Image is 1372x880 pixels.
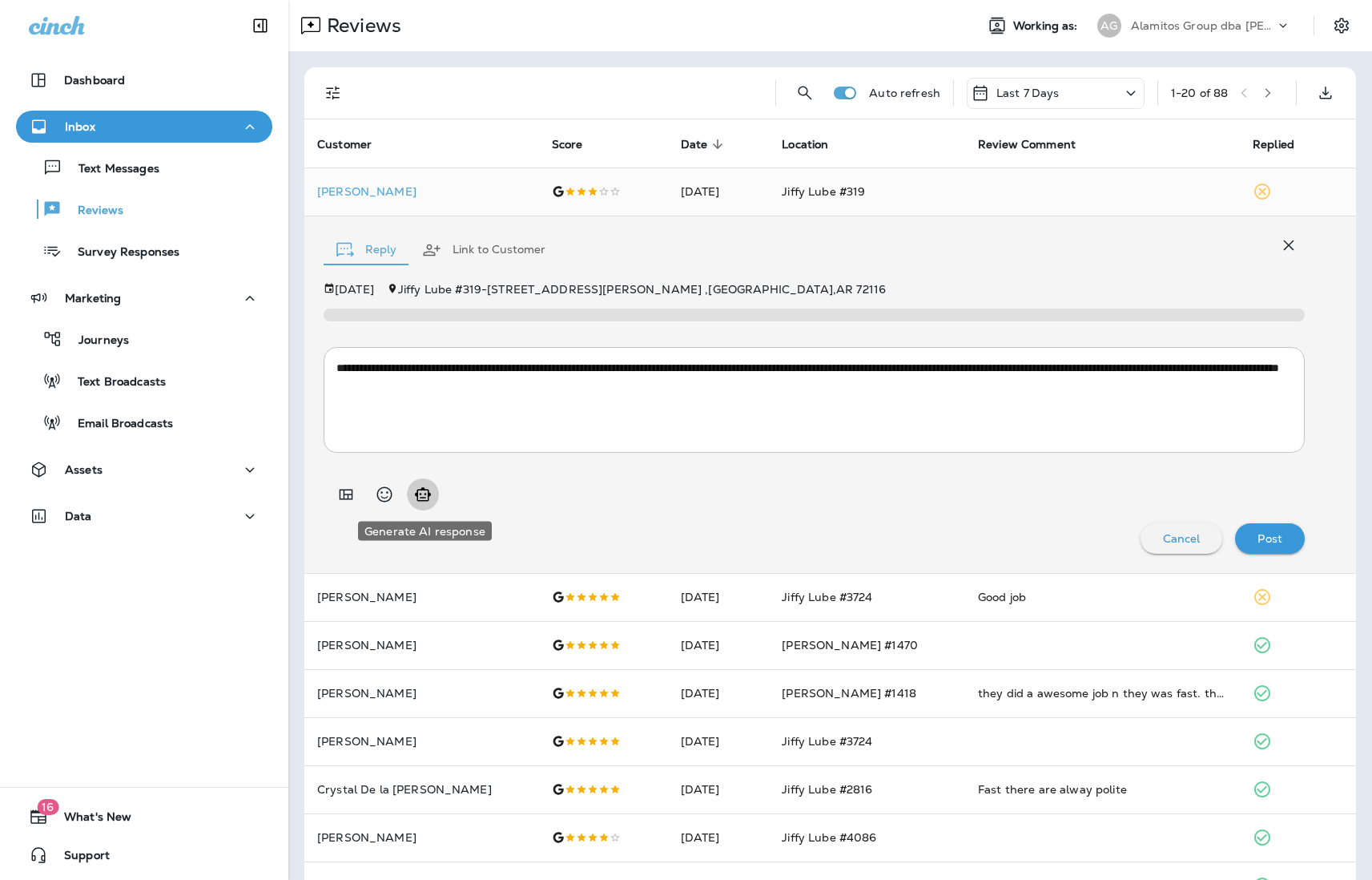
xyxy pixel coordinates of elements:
button: Export as CSV [1310,77,1342,109]
button: Reply [324,221,409,279]
button: Dashboard [16,64,272,96]
td: [DATE] [668,669,770,717]
button: Survey Responses [16,234,272,268]
p: Journeys [62,333,129,349]
button: Collapse Sidebar [238,10,283,42]
button: Journeys [16,322,272,356]
span: Jiffy Lube #4086 [782,830,876,845]
button: Marketing [16,282,272,314]
p: Assets [65,463,103,476]
p: Last 7 Days [996,87,1060,99]
button: 16What's New [16,801,272,833]
span: Date [681,137,729,151]
td: [DATE] [668,573,770,621]
div: AG [1097,14,1121,38]
span: Jiffy Lube #3724 [782,734,872,749]
div: 1 - 20 of 88 [1171,87,1228,99]
p: [PERSON_NAME] [317,639,526,652]
span: Jiffy Lube #319 - [STREET_ADDRESS][PERSON_NAME] , [GEOGRAPHIC_DATA] , AR 72116 [398,282,886,297]
td: [DATE] [668,168,770,216]
span: Jiffy Lube #319 [782,184,865,199]
button: Data [16,500,272,532]
p: [PERSON_NAME] [317,591,526,603]
p: Post [1257,532,1282,545]
span: Replied [1253,137,1315,151]
button: Filters [317,77,349,109]
p: Reviews [62,204,123,219]
button: Select an emoji [368,478,400,511]
span: Review Comment [978,138,1076,151]
span: Replied [1253,138,1294,151]
div: Generate AI response [358,522,492,541]
button: Generate AI response [407,478,439,511]
p: Text Messages [62,162,159,177]
button: Settings [1327,11,1356,40]
button: Support [16,839,272,871]
span: 16 [37,799,58,815]
span: Score [552,137,604,151]
p: Email Broadcasts [62,417,173,432]
div: they did a awesome job n they was fast. the wait was but ling, , tget gave me a printout of some ... [978,685,1227,701]
p: Survey Responses [62,245,179,260]
p: Crystal De la [PERSON_NAME] [317,783,526,796]
button: Post [1235,523,1305,554]
span: Location [782,137,849,151]
button: Inbox [16,111,272,143]
td: [DATE] [668,621,770,669]
button: Text Broadcasts [16,364,272,398]
p: Data [65,510,92,523]
span: Review Comment [978,137,1096,151]
p: Cancel [1163,532,1201,545]
div: Good job [978,589,1227,605]
p: Dashboard [64,74,125,87]
p: Reviews [320,14,401,38]
p: [PERSON_NAME] [317,185,526,198]
span: [PERSON_NAME] #1418 [782,686,916,700]
p: Inbox [65,120,95,133]
span: Support [48,849,110,868]
td: [DATE] [668,813,770,862]
span: Jiffy Lube #2816 [782,782,872,797]
span: Jiffy Lube #3724 [782,590,872,604]
span: Score [552,138,583,151]
p: [PERSON_NAME] [317,687,526,700]
button: Link to Customer [409,221,558,279]
span: Location [782,138,828,151]
p: [PERSON_NAME] [317,831,526,844]
span: Working as: [1013,19,1081,33]
span: Date [681,138,708,151]
button: Text Messages [16,151,272,184]
p: [DATE] [335,283,374,296]
span: Customer [317,137,392,151]
button: Add in a premade template [330,478,362,511]
span: [PERSON_NAME] #1470 [782,638,918,652]
p: Auto refresh [869,87,940,99]
button: Search Reviews [789,77,821,109]
button: Assets [16,454,272,486]
p: Text Broadcasts [62,375,166,390]
span: What's New [48,810,131,830]
button: Email Broadcasts [16,406,272,439]
button: Reviews [16,192,272,226]
td: [DATE] [668,765,770,813]
p: Marketing [65,292,121,305]
td: [DATE] [668,717,770,765]
button: Cancel [1141,523,1223,554]
p: Alamitos Group dba [PERSON_NAME] [1131,19,1275,32]
span: Customer [317,138,372,151]
div: Click to view Customer Drawer [317,185,526,198]
p: [PERSON_NAME] [317,735,526,748]
div: Fast there are alway polite [978,781,1227,797]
